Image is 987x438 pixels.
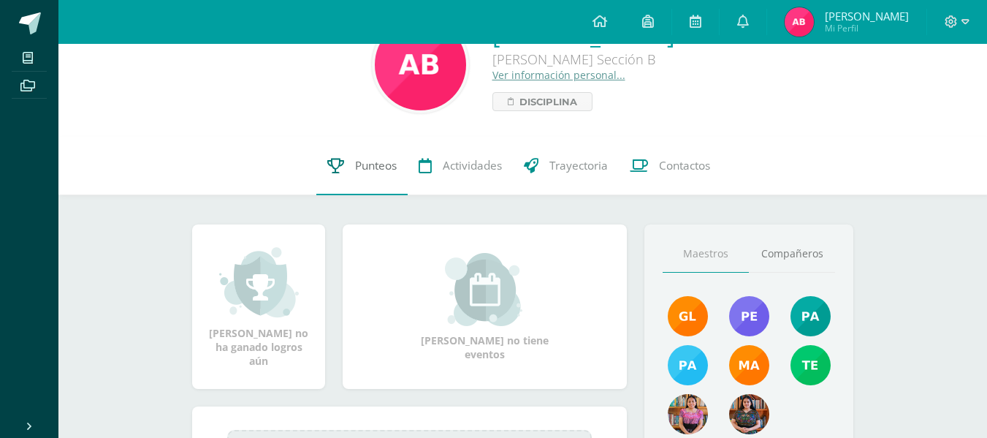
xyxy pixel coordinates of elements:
[668,345,708,385] img: d0514ac6eaaedef5318872dd8b40be23.png
[316,137,408,195] a: Punteos
[375,19,466,110] img: 5d74535dd762abe7450f0bd679cb923c.png
[492,68,625,82] a: Ver información personal...
[825,22,909,34] span: Mi Perfil
[355,158,397,173] span: Punteos
[749,235,835,273] a: Compañeros
[492,92,592,111] a: Disciplina
[207,246,310,368] div: [PERSON_NAME] no ha ganado logros aún
[663,235,749,273] a: Maestros
[445,253,525,326] img: event_small.png
[825,9,909,23] span: [PERSON_NAME]
[729,296,769,336] img: 901d3a81a60619ba26076f020600640f.png
[790,296,831,336] img: 40c28ce654064086a0d3fb3093eec86e.png
[790,345,831,385] img: f478d08ad3f1f0ce51b70bf43961b330.png
[513,137,619,195] a: Trayectoria
[408,137,513,195] a: Actividades
[729,394,769,434] img: 96169a482c0de6f8e254ca41c8b0a7b1.png
[519,93,577,110] span: Disciplina
[549,158,608,173] span: Trayectoria
[443,158,502,173] span: Actividades
[785,7,814,37] img: defd27c35b3b81fa13f74b54613cb6f6.png
[412,253,558,361] div: [PERSON_NAME] no tiene eventos
[492,50,674,68] div: [PERSON_NAME] Sección B
[668,296,708,336] img: 895b5ece1ed178905445368d61b5ce67.png
[219,246,299,319] img: achievement_small.png
[659,158,710,173] span: Contactos
[668,394,708,434] img: 3965800a07ef04a8d3498c739e44ef8a.png
[619,137,721,195] a: Contactos
[729,345,769,385] img: 560278503d4ca08c21e9c7cd40ba0529.png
